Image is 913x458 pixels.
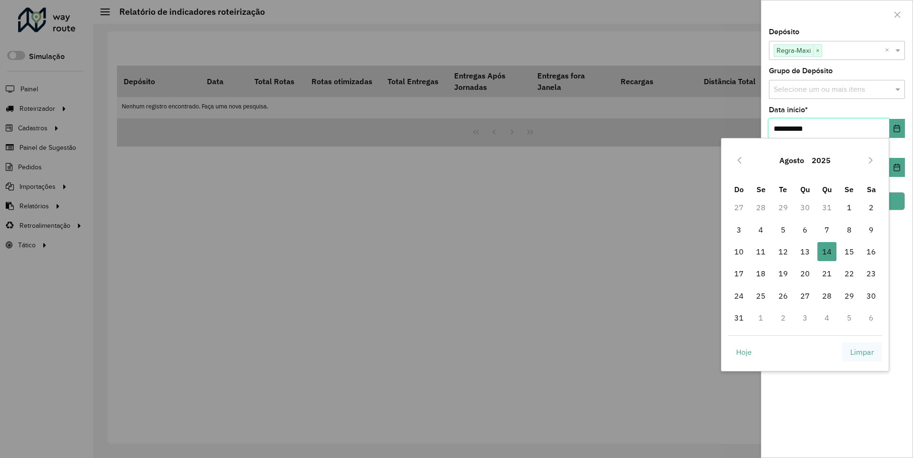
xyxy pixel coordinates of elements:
td: 18 [750,263,772,284]
span: Clear all [885,45,893,56]
span: 10 [729,242,748,261]
td: 14 [816,241,838,263]
span: 16 [862,242,881,261]
button: Choose Month [776,149,808,172]
td: 5 [772,219,794,241]
td: 24 [728,285,750,307]
td: 17 [728,263,750,284]
span: 19 [774,264,793,283]
button: Previous Month [732,153,747,168]
span: 9 [862,220,881,239]
td: 23 [860,263,882,284]
td: 4 [816,307,838,329]
td: 30 [794,196,816,218]
button: Limpar [842,342,882,361]
td: 6 [794,219,816,241]
td: 15 [838,241,860,263]
div: Choose Date [721,138,889,371]
button: Choose Date [889,119,905,138]
button: Hoje [728,342,760,361]
span: 15 [840,242,859,261]
td: 3 [794,307,816,329]
td: 4 [750,219,772,241]
td: 1 [838,196,860,218]
span: 29 [840,286,859,305]
td: 16 [860,241,882,263]
span: Se [757,185,766,194]
td: 27 [794,285,816,307]
td: 5 [838,307,860,329]
button: Choose Date [889,158,905,177]
span: Limpar [850,346,874,358]
span: 5 [774,220,793,239]
td: 8 [838,219,860,241]
span: 21 [817,264,836,283]
td: 30 [860,285,882,307]
td: 29 [838,285,860,307]
td: 20 [794,263,816,284]
span: 7 [817,220,836,239]
span: 2 [862,198,881,217]
td: 12 [772,241,794,263]
td: 25 [750,285,772,307]
td: 9 [860,219,882,241]
span: 1 [840,198,859,217]
span: 30 [862,286,881,305]
td: 13 [794,241,816,263]
td: 31 [816,196,838,218]
span: 18 [751,264,770,283]
span: 4 [751,220,770,239]
td: 21 [816,263,838,284]
span: Do [734,185,744,194]
span: 22 [840,264,859,283]
span: 8 [840,220,859,239]
span: Regra-Maxi [774,45,813,56]
span: 23 [862,264,881,283]
td: 19 [772,263,794,284]
td: 3 [728,219,750,241]
span: Te [779,185,787,194]
td: 27 [728,196,750,218]
td: 2 [772,307,794,329]
span: 13 [796,242,815,261]
td: 10 [728,241,750,263]
label: Data início [769,104,808,116]
span: × [813,45,822,57]
span: 3 [729,220,748,239]
td: 22 [838,263,860,284]
td: 11 [750,241,772,263]
span: 28 [817,286,836,305]
span: Qu [822,185,832,194]
span: 26 [774,286,793,305]
span: 12 [774,242,793,261]
span: 31 [729,308,748,327]
button: Next Month [863,153,878,168]
td: 2 [860,196,882,218]
td: 31 [728,307,750,329]
td: 29 [772,196,794,218]
span: Sa [867,185,876,194]
span: 11 [751,242,770,261]
span: 20 [796,264,815,283]
span: 24 [729,286,748,305]
td: 1 [750,307,772,329]
label: Grupo de Depósito [769,65,833,77]
span: 6 [796,220,815,239]
td: 6 [860,307,882,329]
label: Depósito [769,26,799,38]
span: 17 [729,264,748,283]
td: 28 [750,196,772,218]
span: 25 [751,286,770,305]
span: Se [845,185,854,194]
td: 7 [816,219,838,241]
td: 28 [816,285,838,307]
span: Hoje [736,346,752,358]
td: 26 [772,285,794,307]
span: 14 [817,242,836,261]
button: Choose Year [808,149,835,172]
span: 27 [796,286,815,305]
span: Qu [800,185,810,194]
